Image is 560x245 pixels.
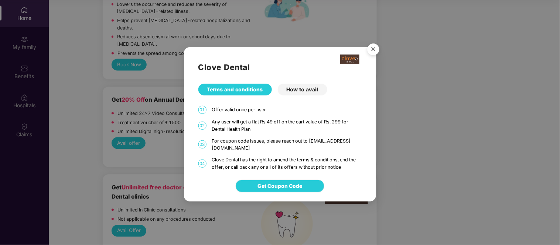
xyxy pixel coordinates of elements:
[198,140,206,148] span: 03
[258,182,303,190] span: Get Coupon Code
[198,61,362,73] h2: Clove Dental
[212,106,362,113] div: Offer valid once per user
[198,84,272,95] div: Terms and conditions
[198,160,206,168] span: 04
[212,137,362,152] div: For coupon code issues, please reach out to [EMAIL_ADDRESS][DOMAIN_NAME]
[363,40,384,61] img: svg+xml;base64,PHN2ZyB4bWxucz0iaHR0cDovL3d3dy53My5vcmcvMjAwMC9zdmciIHdpZHRoPSI1NiIgaGVpZ2h0PSI1Ni...
[198,106,206,114] span: 01
[236,180,324,192] button: Get Coupon Code
[340,55,359,64] img: clove-dental%20png.png
[212,156,362,171] div: Clove Dental has the right to amend the terms & conditions, end the offer, or call back any or al...
[212,118,362,133] div: Any user will get a flat Rs 49 off on the cart value of Rs. 299 for Dental Health Plan
[198,122,206,130] span: 02
[363,40,383,60] button: Close
[278,84,327,95] div: How to avail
